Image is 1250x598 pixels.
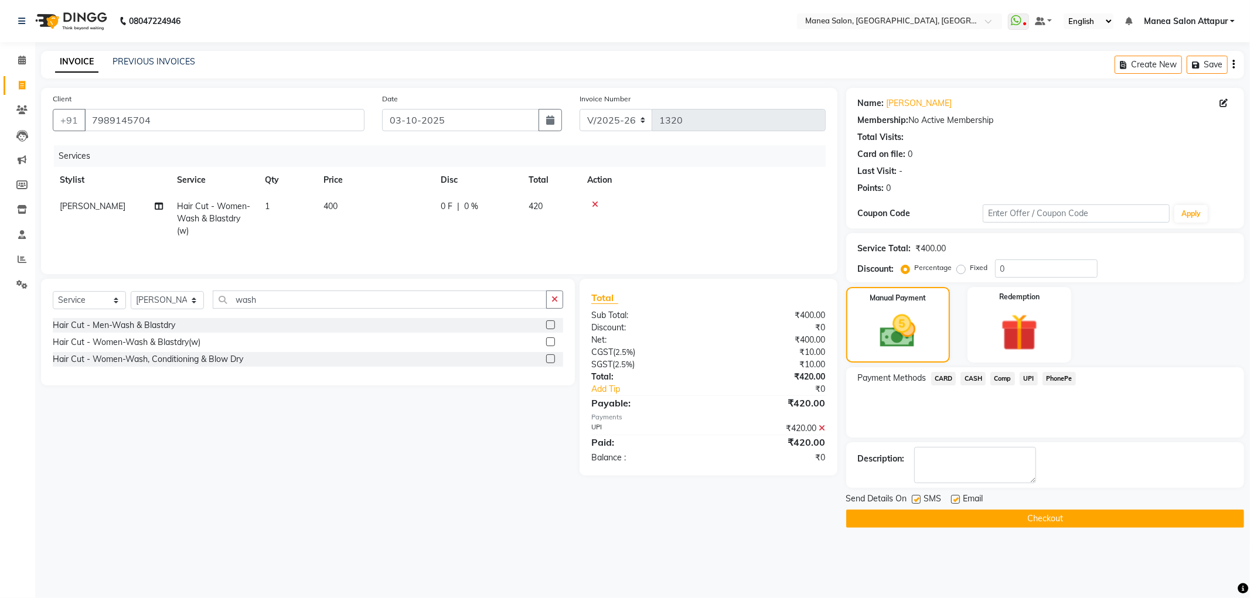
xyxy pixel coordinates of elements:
div: Net: [583,334,709,346]
label: Redemption [999,292,1040,302]
div: ₹400.00 [709,309,835,322]
b: 08047224946 [129,5,180,37]
img: _gift.svg [989,309,1050,356]
label: Invoice Number [580,94,631,104]
div: Membership: [858,114,909,127]
span: Email [963,493,983,507]
span: 400 [323,201,338,211]
span: PhonePe [1043,372,1076,385]
div: ₹420.00 [709,422,835,435]
div: Coupon Code [858,207,983,220]
span: CARD [931,372,956,385]
div: ₹420.00 [709,371,835,383]
th: Price [316,167,434,193]
span: CGST [591,347,613,357]
th: Qty [258,167,316,193]
div: 0 [908,148,913,160]
th: Stylist [53,167,170,193]
div: Last Visit: [858,165,897,177]
span: 2.5% [615,360,632,369]
div: ₹400.00 [916,242,946,255]
div: Hair Cut - Women-Wash & Blastdry(w) [53,336,200,348]
div: UPI [583,422,709,435]
span: Hair Cut - Women-Wash & Blastdry(w) [177,201,250,236]
div: 0 [887,182,891,194]
span: SMS [924,493,942,507]
div: No Active Membership [858,114,1232,127]
div: Discount: [858,263,894,275]
span: | [457,200,459,213]
span: 420 [529,201,543,211]
span: Payment Methods [858,372,927,384]
img: _cash.svg [868,310,927,352]
button: Checkout [846,510,1244,528]
input: Enter Offer / Coupon Code [983,204,1170,223]
div: ₹0 [709,322,835,334]
button: Save [1187,56,1228,74]
div: Total: [583,371,709,383]
div: ₹10.00 [709,346,835,358]
span: Total [591,292,618,304]
div: Hair Cut - Women-Wash, Conditioning & Blow Dry [53,353,243,365]
label: Fixed [970,262,988,273]
div: ₹420.00 [709,435,835,449]
div: ( ) [583,358,709,371]
span: 1 [265,201,270,211]
a: Add Tip [583,383,730,395]
span: SGST [591,359,612,370]
div: Hair Cut - Men-Wash & Blastdry [53,319,175,332]
span: 0 F [441,200,452,213]
label: Manual Payment [870,293,926,303]
span: CASH [961,372,986,385]
div: ₹10.00 [709,358,835,371]
span: 2.5% [615,347,633,357]
div: ( ) [583,346,709,358]
label: Percentage [915,262,952,273]
label: Client [53,94,71,104]
a: INVOICE [55,52,98,73]
th: Total [522,167,580,193]
span: Manea Salon Attapur [1144,15,1228,28]
div: - [900,165,903,177]
div: Name: [858,97,884,110]
input: Search by Name/Mobile/Email/Code [84,109,365,131]
div: ₹400.00 [709,334,835,346]
span: Comp [990,372,1015,385]
div: Paid: [583,435,709,449]
div: Discount: [583,322,709,334]
div: Total Visits: [858,131,904,143]
div: Sub Total: [583,309,709,322]
input: Search or Scan [213,291,547,309]
th: Service [170,167,258,193]
div: Balance : [583,452,709,464]
div: ₹0 [730,383,835,395]
label: Date [382,94,398,104]
a: PREVIOUS INVOICES [113,56,195,67]
button: +91 [53,109,86,131]
a: [PERSON_NAME] [887,97,952,110]
div: Description: [858,453,905,465]
div: Service Total: [858,242,911,255]
div: Payments [591,412,826,422]
div: Card on file: [858,148,906,160]
span: UPI [1020,372,1038,385]
div: ₹0 [709,452,835,464]
button: Apply [1174,205,1208,223]
img: logo [30,5,110,37]
div: Payable: [583,396,709,410]
th: Action [580,167,826,193]
div: ₹420.00 [709,396,835,410]
span: Send Details On [846,493,907,507]
span: [PERSON_NAME] [60,201,125,211]
th: Disc [434,167,522,193]
span: 0 % [464,200,478,213]
button: Create New [1115,56,1182,74]
div: Points: [858,182,884,194]
div: Services [54,145,835,167]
